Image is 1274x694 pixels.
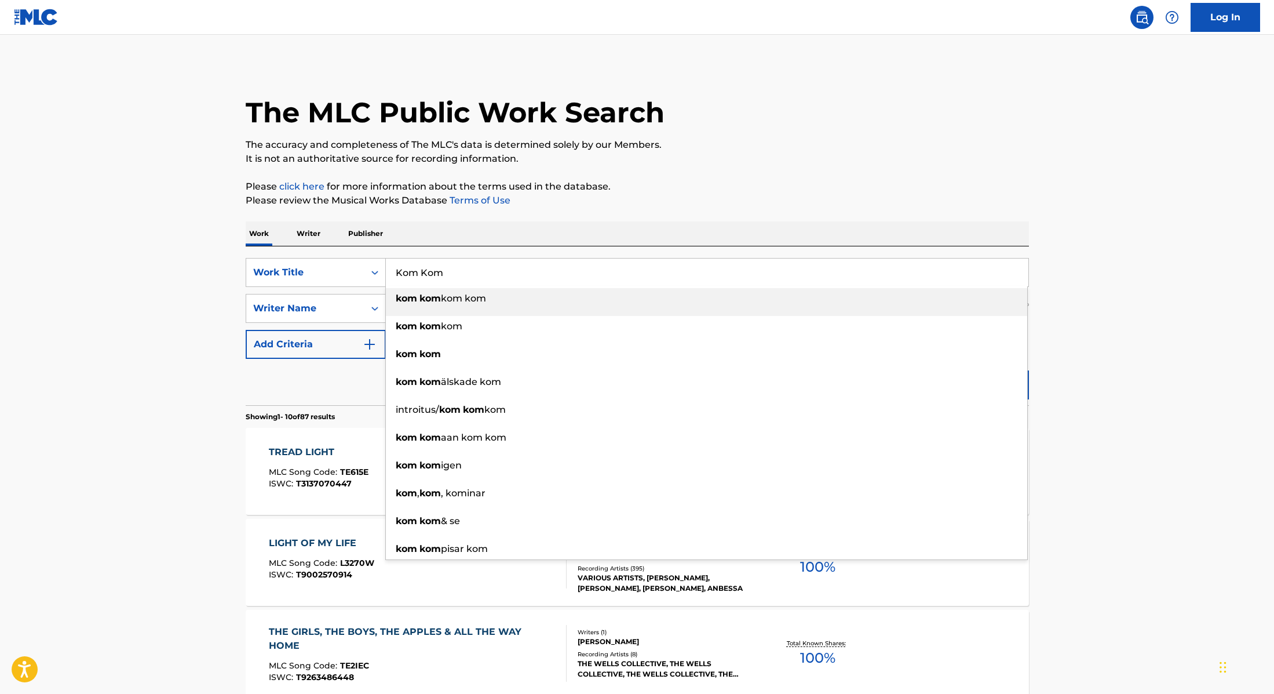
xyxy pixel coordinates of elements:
[396,515,417,526] strong: kom
[340,660,369,671] span: TE2IEC
[1160,6,1184,29] div: Help
[269,558,340,568] span: MLC Song Code :
[578,659,753,680] div: THE WELLS COLLECTIVE, THE WELLS COLLECTIVE, THE WELLS COLLECTIVE, THE WELLS COLLECTIVE, THE WELLS...
[484,404,506,415] span: kom
[279,181,324,192] a: click here
[800,648,835,668] span: 100 %
[578,573,753,594] div: VARIOUS ARTISTS, [PERSON_NAME], [PERSON_NAME], [PERSON_NAME], ANBESSA
[269,478,296,489] span: ISWC :
[396,404,439,415] span: introitus/
[447,195,510,206] a: Terms of Use
[396,376,417,387] strong: kom
[345,221,386,246] p: Publisher
[439,404,461,415] strong: kom
[269,660,340,671] span: MLC Song Code :
[246,180,1029,194] p: Please for more information about the terms used in the database.
[463,404,484,415] strong: kom
[269,536,374,550] div: LIGHT OF MY LIFE
[396,543,417,554] strong: kom
[419,376,441,387] strong: kom
[246,138,1029,152] p: The accuracy and completeness of The MLC's data is determined solely by our Members.
[363,337,377,351] img: 9d2ae6d4665cec9f34b9.svg
[419,432,441,443] strong: kom
[253,266,357,279] div: Work Title
[269,445,368,459] div: TREAD LIGHT
[1220,650,1226,685] div: Drag
[296,672,354,682] span: T9263486448
[419,543,441,554] strong: kom
[441,321,462,332] span: kom
[246,428,1029,515] a: TREAD LIGHTMLC Song Code:TE615EISWC:T3137070447Writers (3)TASMAN [PERSON_NAME], [PERSON_NAME], [P...
[396,488,417,499] strong: kom
[578,564,753,573] div: Recording Artists ( 395 )
[419,321,441,332] strong: kom
[253,301,357,315] div: Writer Name
[1165,10,1179,24] img: help
[340,467,368,477] span: TE615E
[293,221,324,246] p: Writer
[246,95,665,130] h1: The MLC Public Work Search
[1135,10,1149,24] img: search
[269,672,296,682] span: ISWC :
[419,488,441,499] strong: kom
[296,569,352,580] span: T9002570914
[246,221,272,246] p: Work
[800,557,835,577] span: 100 %
[396,293,417,304] strong: kom
[419,515,441,526] strong: kom
[441,488,485,499] span: , kominar
[419,460,441,471] strong: kom
[396,348,417,359] strong: kom
[787,639,849,648] p: Total Known Shares:
[296,478,352,489] span: T3137070447
[441,432,506,443] span: aan kom kom
[419,348,441,359] strong: kom
[246,194,1029,208] p: Please review the Musical Works Database
[340,558,374,568] span: L3270W
[14,9,59,26] img: MLC Logo
[1130,6,1153,29] a: Public Search
[441,376,501,387] span: älskade kom
[1216,638,1274,694] iframe: Chat Widget
[578,650,753,659] div: Recording Artists ( 8 )
[417,488,419,499] span: ,
[396,321,417,332] strong: kom
[578,628,753,637] div: Writers ( 1 )
[578,637,753,647] div: [PERSON_NAME]
[246,519,1029,606] a: LIGHT OF MY LIFEMLC Song Code:L3270WISWC:T9002570914Writers (3)[PERSON_NAME], [PERSON_NAME], [PER...
[441,293,486,304] span: kom kom
[419,293,441,304] strong: kom
[269,467,340,477] span: MLC Song Code :
[246,258,1029,405] form: Search Form
[441,515,460,526] span: & se
[441,543,488,554] span: pisar kom
[269,625,557,653] div: THE GIRLS, THE BOYS, THE APPLES & ALL THE WAY HOME
[441,460,462,471] span: igen
[246,330,386,359] button: Add Criteria
[396,432,417,443] strong: kom
[246,152,1029,166] p: It is not an authoritative source for recording information.
[246,412,335,422] p: Showing 1 - 10 of 87 results
[396,460,417,471] strong: kom
[1191,3,1260,32] a: Log In
[269,569,296,580] span: ISWC :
